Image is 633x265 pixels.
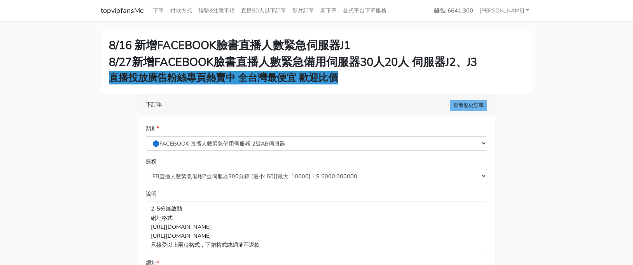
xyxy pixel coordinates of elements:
[238,3,289,18] a: 直播50人以下訂單
[109,54,477,70] strong: 8/27新增FACEBOOK臉書直播人數緊急備用伺服器30人20人 伺服器J2、J3
[138,95,495,116] div: 下訂單
[146,124,159,133] label: 類別
[109,38,350,53] strong: 8/16 新增FACEBOOK臉書直播人數緊急伺服器J1
[434,7,473,14] strong: 錢包: 6641.300
[431,3,476,18] a: 錢包: 6641.300
[150,3,167,18] a: 下單
[450,100,487,111] a: 查看歷史訂單
[146,157,157,166] label: 服務
[109,71,338,84] strong: 直播投放廣告粉絲專頁熱賣中 全台灣最便宜 歡迎比價
[195,3,238,18] a: 聯繫&注意事項
[340,3,390,18] a: 各式平台下單服務
[146,190,157,198] label: 說明
[317,3,340,18] a: 新下單
[289,3,317,18] a: 影片訂單
[476,3,532,18] a: [PERSON_NAME]
[146,202,487,252] p: 2-5分鐘啟動 網址格式 [URL][DOMAIN_NAME] [URL][DOMAIN_NAME] 只接受以上兩種格式，下錯格式或網址不退款
[101,3,144,18] a: topvipfansMe
[167,3,195,18] a: 付款方式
